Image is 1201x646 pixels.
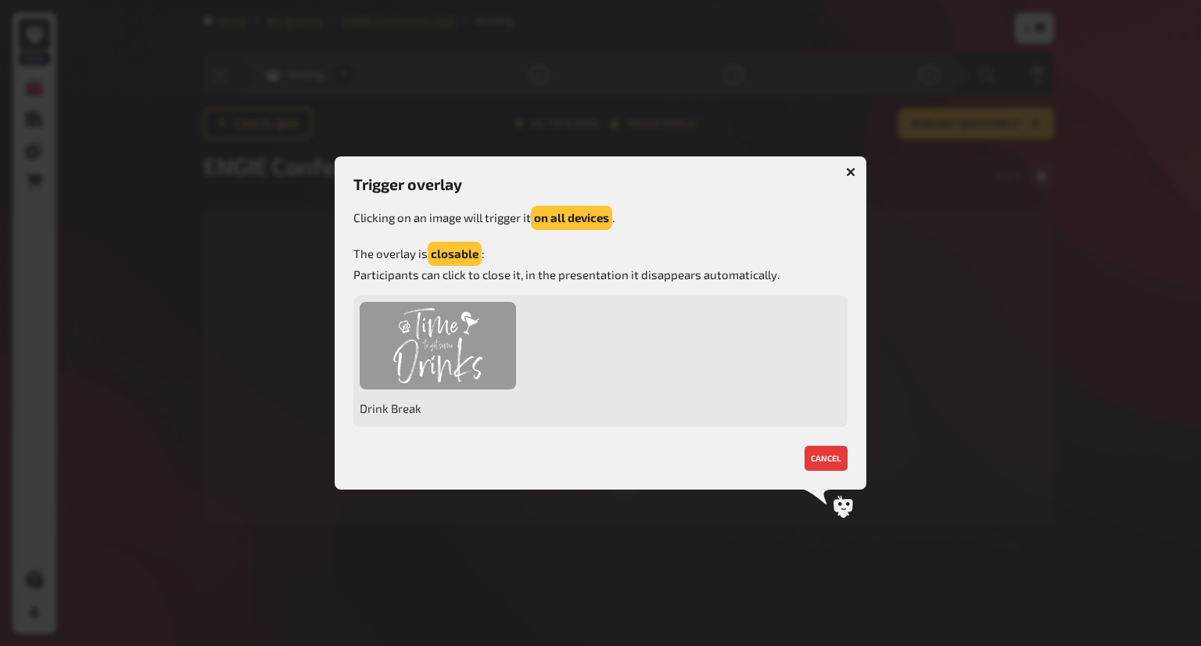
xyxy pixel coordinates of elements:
[353,206,848,230] p: Clicking on an image will trigger it .
[360,302,516,390] div: Drink Break
[805,446,848,471] button: cancel
[428,242,482,266] button: closable
[531,206,612,230] button: on all devices
[353,175,848,193] h3: Trigger overlay
[360,396,516,421] span: Drink Break
[353,242,848,284] p: The overlay is : Participants can click to close it, in the presentation it disappears automatica...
